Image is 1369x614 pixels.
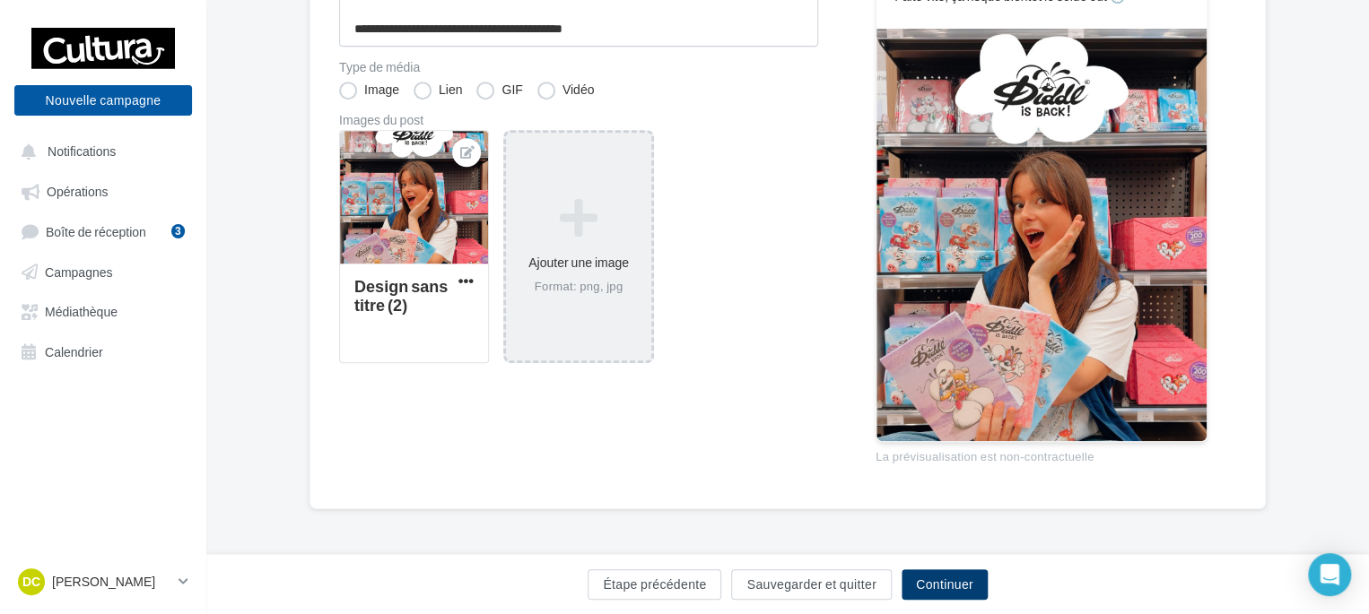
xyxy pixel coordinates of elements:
[11,255,196,287] a: Campagnes
[45,264,113,279] span: Campagnes
[414,82,462,99] label: Lien
[537,82,595,99] label: Vidéo
[11,294,196,326] a: Médiathèque
[52,573,171,591] p: [PERSON_NAME]
[339,114,818,126] div: Images du post
[902,569,988,600] button: Continuer
[339,61,818,74] label: Type de média
[11,134,188,167] button: Notifications
[45,304,118,319] span: Médiathèque
[46,223,146,238] span: Boîte de réception
[1308,553,1351,596] div: Open Intercom Messenger
[876,442,1208,465] div: La prévisualisation est non-contractuelle
[476,82,522,99] label: GIF
[339,82,399,99] label: Image
[14,565,192,599] a: DC [PERSON_NAME]
[731,569,891,600] button: Sauvegarder et quitter
[45,343,103,359] span: Calendrier
[14,85,192,116] button: Nouvelle campagne
[11,174,196,206] a: Opérations
[588,569,721,600] button: Étape précédente
[11,334,196,367] a: Calendrier
[171,224,185,238] div: 3
[22,573,40,591] span: DC
[47,184,108,199] span: Opérations
[11,214,196,247] a: Boîte de réception3
[48,143,116,159] span: Notifications
[354,276,448,315] div: Design sans titre (2)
